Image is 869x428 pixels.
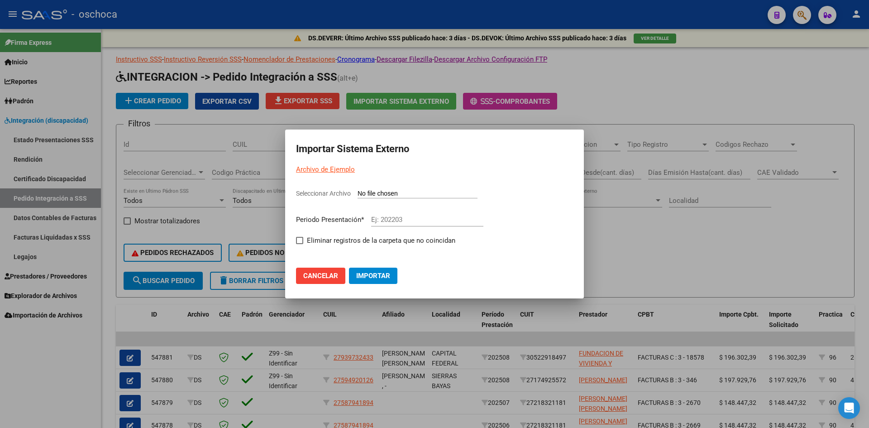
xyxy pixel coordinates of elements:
span: Seleccionar Archivo [296,190,351,197]
span: Cancelar [303,272,338,280]
button: Cancelar [296,268,345,284]
button: Importar [349,268,397,284]
span: Eliminar registros de la carpeta que no coincidan [307,235,455,246]
span: Importar [356,272,390,280]
h2: Importar Sistema Externo [296,140,573,158]
span: Periodo Presentación [296,216,364,224]
a: Archivo de Ejemplo [296,165,355,173]
div: Open Intercom Messenger [838,397,860,419]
